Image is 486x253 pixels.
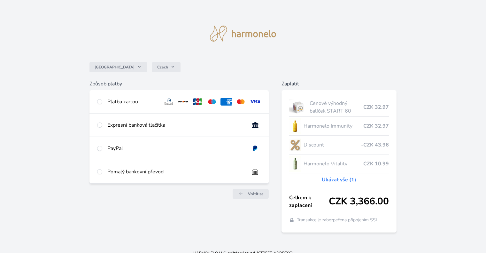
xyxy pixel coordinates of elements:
[289,118,301,134] img: IMMUNITY_se_stinem_x-lo.jpg
[361,141,389,149] span: -CZK 43.96
[322,176,356,184] a: Ukázat vše (1)
[289,194,329,209] span: Celkem k zaplacení
[249,98,261,106] img: visa.svg
[163,98,175,106] img: diners.svg
[289,99,307,115] img: start.jpg
[89,80,268,88] h6: Způsob platby
[248,191,264,196] span: Vrátit se
[304,122,363,130] span: Harmonelo Immunity
[363,103,389,111] span: CZK 32.97
[289,137,301,153] img: discount-lo.png
[304,141,361,149] span: Discount
[249,145,261,152] img: paypal.svg
[282,80,397,88] h6: Zaplatit
[107,168,244,176] div: Pomalý bankovní převod
[107,98,158,106] div: Platba kartou
[220,98,232,106] img: amex.svg
[363,160,389,168] span: CZK 10.99
[89,62,147,72] button: [GEOGRAPHIC_DATA]
[107,121,244,129] div: Expresní banková tlačítka
[107,145,244,152] div: PayPal
[310,99,363,115] span: Cenově výhodný balíček START 60
[329,196,389,207] span: CZK 3,366.00
[235,98,247,106] img: mc.svg
[233,189,269,199] a: Vrátit se
[192,98,204,106] img: jcb.svg
[152,62,181,72] button: Czech
[210,26,276,42] img: logo.svg
[249,121,261,129] img: onlineBanking_CZ.svg
[363,122,389,130] span: CZK 32.97
[249,168,261,176] img: bankTransfer_IBAN.svg
[95,65,135,70] span: [GEOGRAPHIC_DATA]
[157,65,168,70] span: Czech
[289,156,301,172] img: CLEAN_VITALITY_se_stinem_x-lo.jpg
[297,217,378,223] span: Transakce je zabezpečena připojením SSL
[206,98,218,106] img: maestro.svg
[304,160,363,168] span: Harmonelo Vitality
[177,98,189,106] img: discover.svg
